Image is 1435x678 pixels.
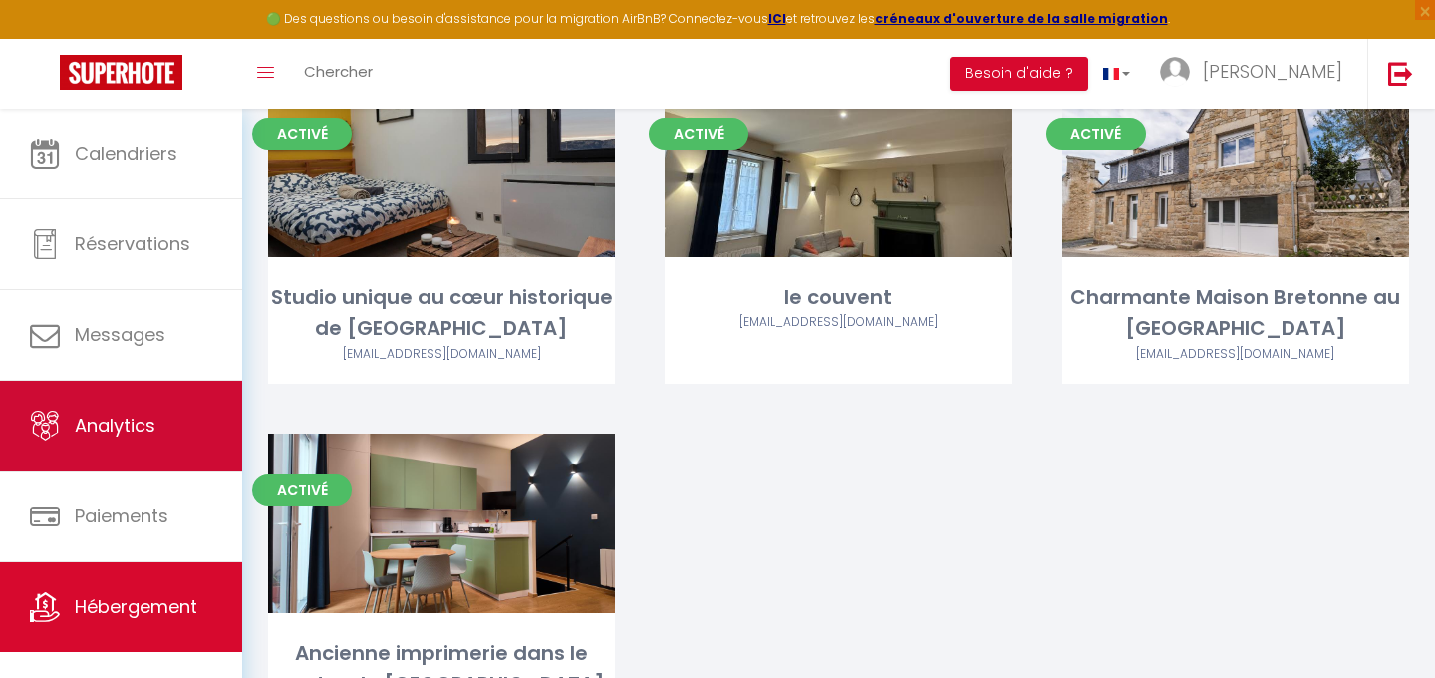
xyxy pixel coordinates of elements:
span: Activé [649,118,748,150]
span: Hébergement [75,594,197,619]
span: Calendriers [75,141,177,166]
a: Chercher [289,39,388,109]
span: Analytics [75,413,155,438]
div: Charmante Maison Bretonne au [GEOGRAPHIC_DATA] [1062,282,1409,345]
a: créneaux d'ouverture de la salle migration [875,10,1168,27]
a: ... [PERSON_NAME] [1145,39,1367,109]
span: Chercher [304,61,373,82]
div: Airbnb [1062,345,1409,364]
span: Paiements [75,504,168,528]
button: Ouvrir le widget de chat LiveChat [16,8,76,68]
a: ICI [768,10,786,27]
img: ... [1160,57,1190,87]
span: Messages [75,322,165,347]
div: Airbnb [268,345,615,364]
button: Besoin d'aide ? [950,57,1088,91]
span: Activé [252,474,352,506]
img: Super Booking [60,55,182,90]
span: Activé [1046,118,1146,150]
div: Airbnb [665,313,1011,332]
div: Studio unique au cœur historique de [GEOGRAPHIC_DATA] [268,282,615,345]
span: Réservations [75,231,190,256]
div: le couvent [665,282,1011,313]
img: logout [1388,61,1413,86]
span: Activé [252,118,352,150]
span: [PERSON_NAME] [1203,59,1342,84]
